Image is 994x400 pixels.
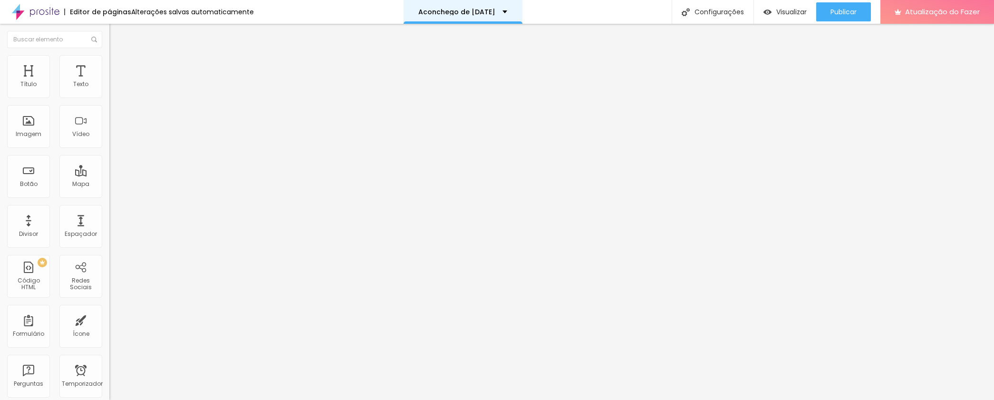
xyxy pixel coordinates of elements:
[14,380,43,388] font: Perguntas
[70,276,92,291] font: Redes Sociais
[18,276,40,291] font: Código HTML
[19,230,38,238] font: Divisor
[905,7,980,17] font: Atualização do Fazer
[70,7,131,17] font: Editor de páginas
[418,7,495,17] font: Aconchego de [DATE]
[7,31,102,48] input: Buscar elemento
[73,80,88,88] font: Texto
[695,7,744,17] font: Configurações
[830,7,857,17] font: Publicar
[109,24,994,400] iframe: Editor
[65,230,97,238] font: Espaçador
[20,80,37,88] font: Título
[16,130,41,138] font: Imagem
[816,2,871,21] button: Publicar
[20,180,38,188] font: Botão
[91,37,97,42] img: Ícone
[72,130,89,138] font: Vídeo
[72,180,89,188] font: Mapa
[131,7,254,17] font: Alterações salvas automaticamente
[13,330,44,338] font: Formulário
[73,330,89,338] font: Ícone
[62,380,103,388] font: Temporizador
[682,8,690,16] img: Ícone
[763,8,772,16] img: view-1.svg
[754,2,816,21] button: Visualizar
[776,7,807,17] font: Visualizar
